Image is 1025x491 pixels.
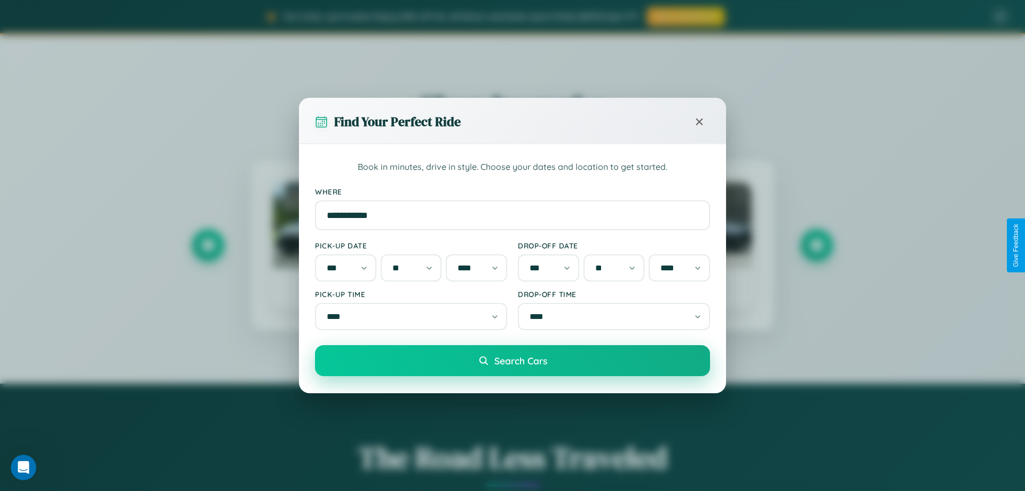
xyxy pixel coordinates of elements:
label: Pick-up Time [315,290,507,299]
label: Where [315,187,710,196]
button: Search Cars [315,345,710,376]
label: Drop-off Time [518,290,710,299]
p: Book in minutes, drive in style. Choose your dates and location to get started. [315,160,710,174]
span: Search Cars [494,355,547,367]
label: Drop-off Date [518,241,710,250]
h3: Find Your Perfect Ride [334,113,461,130]
label: Pick-up Date [315,241,507,250]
